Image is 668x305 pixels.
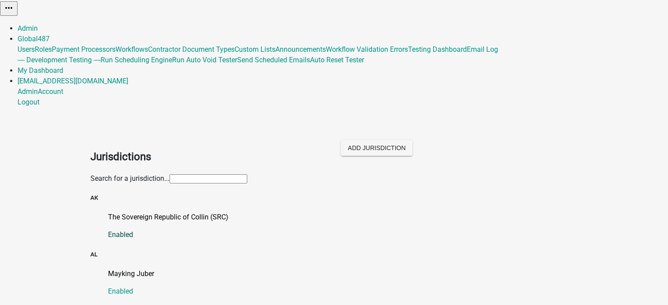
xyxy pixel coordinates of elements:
[18,24,38,32] a: Admin
[108,212,578,240] a: The Sovereign Republic of Collin (SRC)Enabled
[18,44,668,65] div: Global487
[18,98,40,106] a: Logout
[108,286,578,297] p: Enabled
[148,45,235,54] a: Contractor Document Types
[108,230,578,240] p: Enabled
[18,87,38,96] a: Admin
[172,56,237,64] a: Run Auto Void Tester
[108,269,578,279] p: Mayking Juber
[18,86,668,108] div: [EMAIL_ADDRESS][DOMAIN_NAME]
[18,66,63,75] a: My Dashboard
[108,212,578,222] p: The Sovereign Republic of Collin (SRC)
[326,45,408,54] a: Workflow Validation Errors
[101,56,172,64] a: Run Scheduling Engine
[235,45,275,54] a: Custom Lists
[108,269,578,297] a: Mayking JuberEnabled
[467,45,498,54] a: Email Log
[35,45,52,54] a: Roles
[237,56,310,64] a: Send Scheduled Emails
[90,149,328,165] h2: Jurisdictions
[341,140,412,156] button: Add Jurisdiction
[38,87,63,96] a: Account
[408,45,467,54] a: Testing Dashboard
[90,194,578,202] h5: AK
[4,3,14,13] i: more_horiz
[38,35,50,43] span: 487
[90,250,578,259] h5: AL
[18,77,128,85] a: [EMAIL_ADDRESS][DOMAIN_NAME]
[52,45,116,54] a: Payment Processors
[275,45,326,54] a: Announcements
[90,174,170,183] label: Search for a jurisdiction...
[116,45,148,54] a: Workflows
[310,56,364,64] a: Auto Reset Tester
[18,45,35,54] a: Users
[18,35,50,43] a: Global487
[18,56,101,64] a: ---- Development Testing ----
